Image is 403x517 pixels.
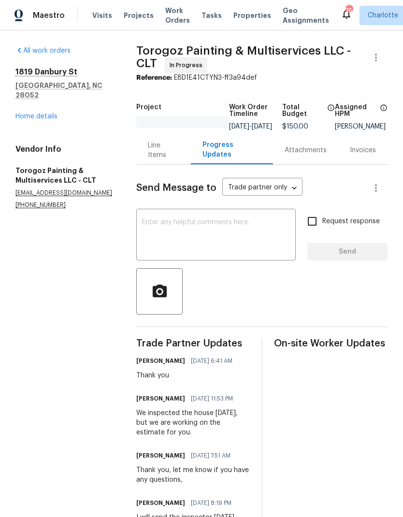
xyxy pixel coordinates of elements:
div: We inspected the house [DATE], but we are working on the estimate for you. [136,408,250,437]
h5: Total Budget [282,104,324,117]
span: $150.00 [282,123,308,130]
span: Request response [322,216,380,227]
div: Invoices [350,145,376,155]
div: [PERSON_NAME] [335,123,388,130]
span: Trade Partner Updates [136,339,250,348]
div: Attachments [285,145,327,155]
span: Properties [233,11,271,20]
div: Thank you [136,371,238,380]
span: In Progress [170,60,206,70]
span: Tasks [201,12,222,19]
b: Reference: [136,74,172,81]
span: Maestro [33,11,65,20]
span: Send Message to [136,183,216,193]
div: Thank you, let me know if you have any questions, [136,465,250,485]
span: The hpm assigned to this work order. [380,104,388,123]
div: E8D1E41CTYN3-ff3a94def [136,73,388,83]
span: Torogoz Painting & Multiservices LLC - CLT [136,45,351,69]
span: [DATE] 7:51 AM [191,451,230,460]
h4: Vendor Info [15,144,113,154]
h6: [PERSON_NAME] [136,394,185,403]
div: Trade partner only [222,180,302,196]
span: [DATE] 6:41 AM [191,356,232,366]
span: [DATE] 11:53 PM [191,394,233,403]
h6: [PERSON_NAME] [136,498,185,508]
span: [DATE] [252,123,272,130]
h6: [PERSON_NAME] [136,356,185,366]
span: Work Orders [165,6,190,25]
span: Geo Assignments [283,6,329,25]
span: [DATE] 8:19 PM [191,498,231,508]
h5: Work Order Timeline [229,104,282,117]
span: Visits [92,11,112,20]
span: - [229,123,272,130]
span: The total cost of line items that have been proposed by Opendoor. This sum includes line items th... [327,104,335,123]
h6: [PERSON_NAME] [136,451,185,460]
h5: Project [136,104,161,111]
span: On-site Worker Updates [274,339,388,348]
span: Projects [124,11,154,20]
h5: Assigned HPM [335,104,377,117]
a: All work orders [15,47,71,54]
a: Home details [15,113,58,120]
div: 76 [345,6,352,15]
div: Progress Updates [202,140,261,159]
div: Line Items [148,141,179,160]
span: Charlotte [368,11,398,20]
span: [DATE] [229,123,249,130]
h5: Torogoz Painting & Multiservices LLC - CLT [15,166,113,185]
